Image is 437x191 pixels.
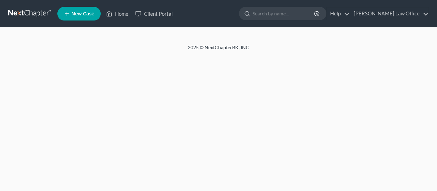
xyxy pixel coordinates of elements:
[24,44,413,56] div: 2025 © NextChapterBK, INC
[253,7,315,20] input: Search by name...
[350,8,428,20] a: [PERSON_NAME] Law Office
[103,8,132,20] a: Home
[327,8,350,20] a: Help
[132,8,176,20] a: Client Portal
[71,11,94,16] span: New Case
